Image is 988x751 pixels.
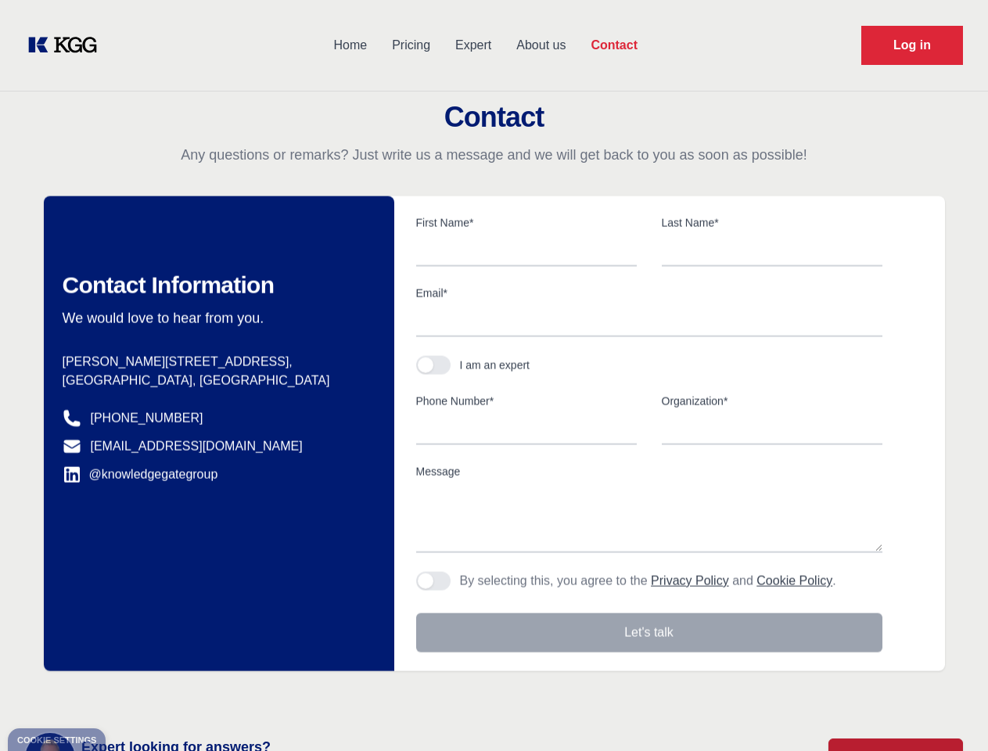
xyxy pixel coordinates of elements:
label: Message [416,464,882,480]
a: Home [321,25,379,66]
label: Last Name* [662,215,882,231]
label: Email* [416,286,882,301]
div: I am an expert [460,358,530,373]
a: Privacy Policy [651,574,729,588]
a: Expert [443,25,504,66]
p: We would love to hear from you. [63,309,369,328]
a: @knowledgegategroup [63,465,218,484]
p: [GEOGRAPHIC_DATA], [GEOGRAPHIC_DATA] [63,372,369,390]
a: KOL Knowledge Platform: Talk to Key External Experts (KEE) [25,33,110,58]
p: Any questions or remarks? Just write us a message and we will get back to you as soon as possible! [19,146,969,164]
a: [EMAIL_ADDRESS][DOMAIN_NAME] [91,437,303,456]
label: Phone Number* [416,393,637,409]
a: About us [504,25,578,66]
button: Let's talk [416,613,882,652]
a: Request Demo [861,26,963,65]
a: Contact [578,25,650,66]
label: First Name* [416,215,637,231]
label: Organization* [662,393,882,409]
h2: Contact Information [63,271,369,300]
div: Cookie settings [17,736,96,745]
iframe: Chat Widget [910,676,988,751]
a: [PHONE_NUMBER] [91,409,203,428]
h2: Contact [19,102,969,133]
a: Pricing [379,25,443,66]
a: Cookie Policy [756,574,832,588]
p: By selecting this, you agree to the and . [460,572,836,591]
p: [PERSON_NAME][STREET_ADDRESS], [63,353,369,372]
